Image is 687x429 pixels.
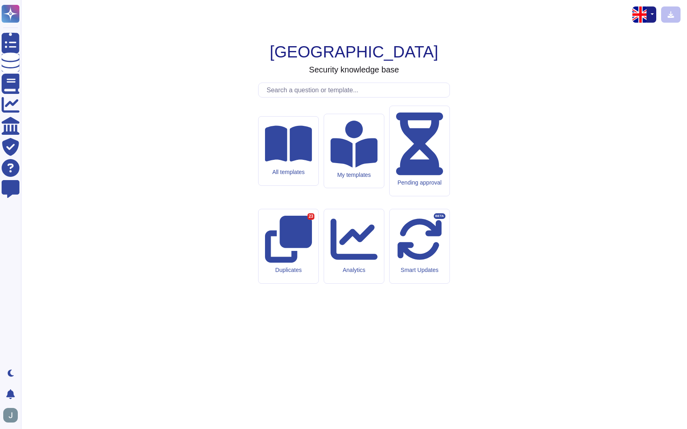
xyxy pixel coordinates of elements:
div: 23 [307,213,314,220]
input: Search a question or template... [263,83,450,97]
div: Smart Updates [396,267,443,274]
div: Analytics [331,267,377,274]
div: My templates [331,172,377,178]
img: en [632,6,649,23]
div: Pending approval [396,179,443,186]
div: BETA [434,213,445,219]
img: user [3,408,18,423]
button: user [2,406,23,424]
div: Duplicates [265,267,312,274]
h1: [GEOGRAPHIC_DATA] [270,42,438,62]
div: All templates [265,169,312,176]
h3: Security knowledge base [309,65,399,74]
